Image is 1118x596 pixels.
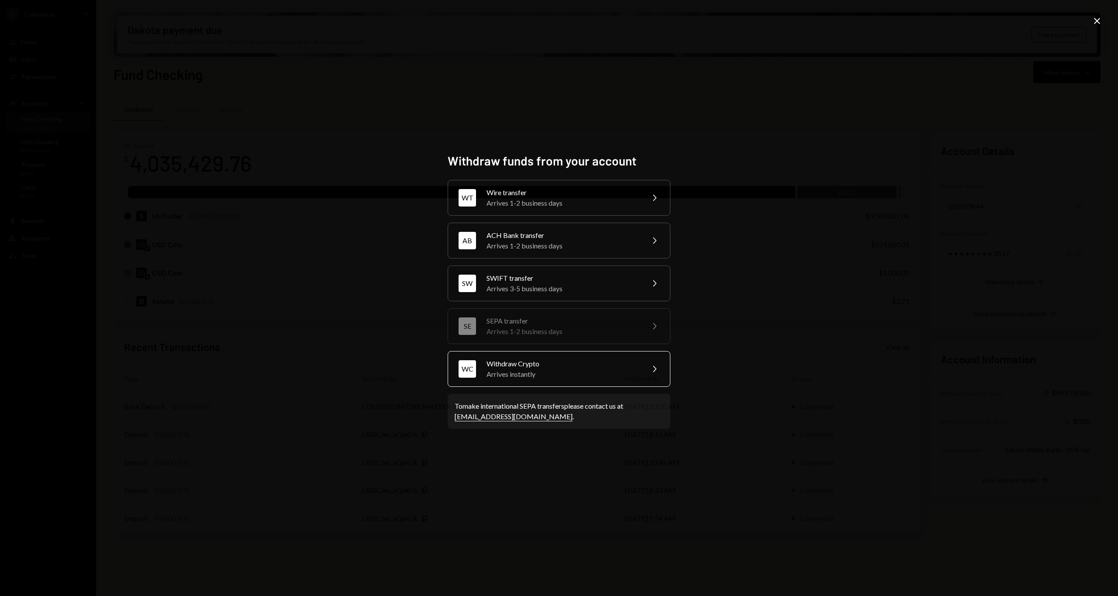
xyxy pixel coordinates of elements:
[448,152,670,169] h2: Withdraw funds from your account
[487,283,638,294] div: Arrives 3-5 business days
[487,358,638,369] div: Withdraw Crypto
[455,412,573,421] a: [EMAIL_ADDRESS][DOMAIN_NAME]
[487,369,638,379] div: Arrives instantly
[459,232,476,249] div: AB
[455,401,663,422] div: To make international SEPA transfers please contact us at .
[459,360,476,378] div: WC
[459,189,476,207] div: WT
[487,241,638,251] div: Arrives 1-2 business days
[487,198,638,208] div: Arrives 1-2 business days
[459,275,476,292] div: SW
[487,273,638,283] div: SWIFT transfer
[487,230,638,241] div: ACH Bank transfer
[487,187,638,198] div: Wire transfer
[487,316,638,326] div: SEPA transfer
[448,265,670,301] button: SWSWIFT transferArrives 3-5 business days
[448,351,670,387] button: WCWithdraw CryptoArrives instantly
[459,317,476,335] div: SE
[448,223,670,258] button: ABACH Bank transferArrives 1-2 business days
[448,308,670,344] button: SESEPA transferArrives 1-2 business days
[448,180,670,216] button: WTWire transferArrives 1-2 business days
[487,326,638,337] div: Arrives 1-2 business days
